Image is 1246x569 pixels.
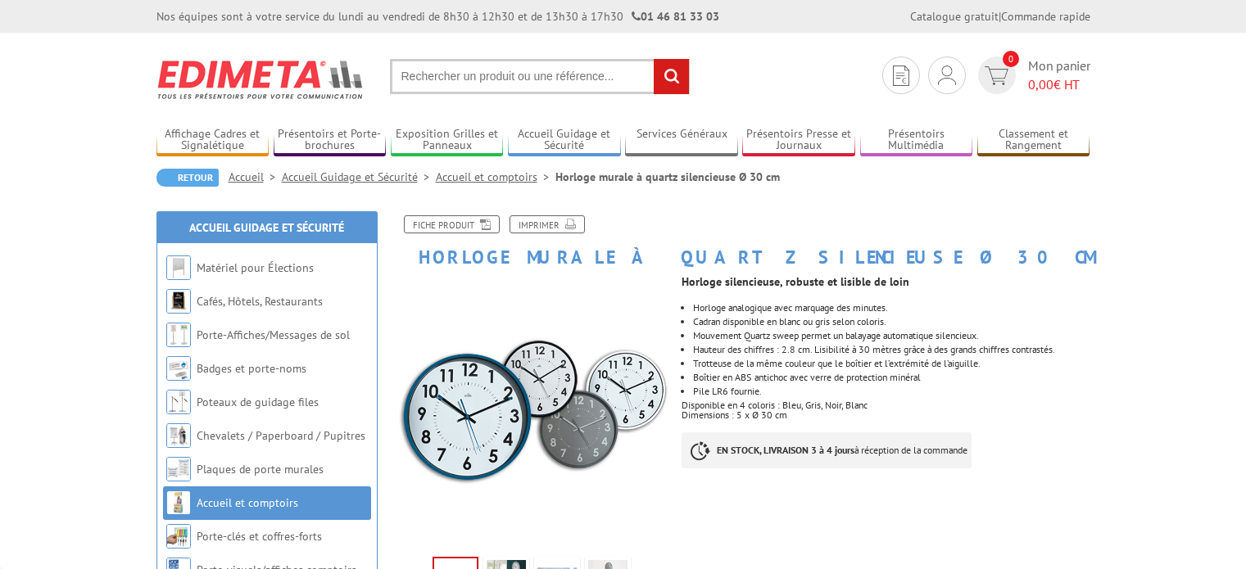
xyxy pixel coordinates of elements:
img: devis rapide [938,65,956,85]
img: Edimeta [156,49,365,110]
img: horloges_montage_11244--5-6-7_600px.jpg [394,275,670,551]
img: Cafés, Hôtels, Restaurants [166,289,191,314]
a: Commande rapide [1001,9,1090,24]
img: devis rapide [893,65,909,86]
a: Chevalets / Paperboard / Pupitres [197,428,365,443]
li: Hauteur des chiffres : 2.8 cm. Lisibilité à 30 mètres grâce à des grands chiffres contrastés. [693,345,1090,354]
li: Pile LR6 fournie. [693,386,1090,396]
a: Affichage Cadres et Signalétique [156,127,270,154]
a: Fiche produit [404,215,500,233]
a: Porte-Affiches/Messages de sol [197,327,350,342]
div: Nos équipes sont à votre service du lundi au vendredi de 8h30 à 12h30 et de 13h30 à 17h30 [156,8,719,25]
a: Imprimer [510,215,585,233]
a: Accueil et comptoirs [436,169,555,184]
a: Accueil Guidage et Sécurité [282,169,436,184]
div: | [910,8,1090,25]
div: Disponible en 4 coloris : Bleu, Gris, Noir, Blanc [682,400,1090,410]
a: Accueil Guidage et Sécurité [189,220,344,235]
a: Plaques de porte murales [197,462,324,476]
img: Poteaux de guidage files [166,390,191,414]
img: Porte-clés et coffres-forts [166,524,191,549]
a: Badges et porte-noms [197,361,306,376]
a: Classement et Rangement [977,127,1090,154]
a: devis rapide 0 Mon panier 0,00€ HT [974,56,1090,94]
li: Horloge murale à quartz silencieuse Ø 30 cm [555,169,780,185]
a: Présentoirs Multimédia [860,127,973,154]
img: Matériel pour Élections [166,255,191,280]
li: Trotteuse de la même couleur que le boîtier et l’extrémité de l’aiguille. [693,359,1090,368]
li: Mouvement Quartz sweep permet un balayage automatique silencieux. [693,331,1090,341]
a: Présentoirs et Porte-brochures [274,127,387,154]
a: Exposition Grilles et Panneaux [391,127,504,154]
a: Présentoirs Presse et Journaux [742,127,855,154]
span: € HT [1028,75,1090,94]
a: Accueil et comptoirs [197,495,298,510]
a: Accueil Guidage et Sécurité [508,127,621,154]
img: Badges et porte-noms [166,356,191,381]
a: Accueil [229,169,282,184]
img: devis rapide [985,66,1008,85]
img: Plaques de porte murales [166,457,191,481]
a: Matériel pour Élections [197,260,314,275]
a: Porte-clés et coffres-forts [197,529,322,544]
a: Poteaux de guidage files [197,395,319,409]
input: rechercher [654,59,689,94]
img: Porte-Affiches/Messages de sol [166,323,191,347]
strong: EN STOCK, LIVRAISON 3 à 4 jours [717,444,854,456]
li: Horloge analogique avec marquage des minutes. [693,303,1090,313]
strong: 01 46 81 33 03 [632,9,719,24]
li: Cadran disponible en blanc ou gris selon coloris. [693,317,1090,327]
img: Chevalets / Paperboard / Pupitres [166,423,191,448]
a: Cafés, Hôtels, Restaurants [197,294,323,309]
span: 0 [1003,51,1019,67]
a: Services Généraux [625,127,738,154]
li: Boîtier en ABS antichoc avec verre de protection minéral [693,373,1090,382]
p: à réception de la commande [682,432,972,468]
img: Accueil et comptoirs [166,490,191,515]
strong: Horloge silencieuse, robuste et lisible de loin [682,274,909,289]
div: Dimensions : 5 x Ø 30 cm [682,410,1090,420]
input: Rechercher un produit ou une référence... [390,59,690,94]
span: Mon panier [1028,56,1090,94]
a: Catalogue gratuit [910,9,999,24]
a: Retour [156,169,219,187]
span: 0,00 [1028,76,1053,93]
